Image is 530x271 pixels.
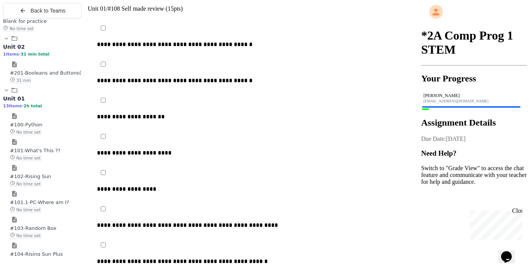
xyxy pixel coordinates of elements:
[421,165,527,185] p: Switch to "Grade View" to access the chat feature and communicate with your teacher for help and ...
[421,73,527,84] h2: Your Progress
[10,70,94,76] span: #201-Booleans and Buttons(7pts)
[31,8,66,14] span: Back to Teams
[108,5,183,12] span: #108 Self made review (15pts)
[10,207,41,213] span: No time set
[3,3,52,48] div: Chat with us now!Close
[10,122,42,128] span: #100-Python
[10,174,51,179] span: #102-Rising Sun
[421,118,527,128] h2: Assignment Details
[424,99,525,103] div: [EMAIL_ADDRESS][DOMAIN_NAME]
[421,135,446,142] span: Due Date:
[88,5,106,12] span: Unit 01
[19,51,21,57] span: •
[446,135,466,142] span: [DATE]
[3,26,34,32] span: No time set
[10,199,69,205] span: #101.1-PC-Where am I?
[106,5,108,12] span: /
[10,233,41,239] span: No time set
[421,3,527,21] div: My Account
[467,207,522,240] iframe: chat widget
[421,29,527,57] h1: *2A Comp Prog 1 STEM
[21,52,49,57] span: 31 min total
[10,225,57,231] span: #103-Random Box
[421,149,527,158] h3: Need Help?
[424,93,525,99] div: [PERSON_NAME]
[498,241,522,263] iframe: chat widget
[3,96,25,102] span: Unit 01
[22,103,24,108] span: •
[3,104,22,108] span: 13 items
[3,52,19,57] span: 1 items
[10,148,60,153] span: #101-What's This ??
[3,44,25,50] span: Unit 02
[3,18,47,24] span: Blank for practice
[3,3,82,18] button: Back to Teams
[24,104,42,108] span: 2h total
[10,181,41,187] span: No time set
[10,78,31,83] span: 31 min
[10,155,41,161] span: No time set
[10,251,63,257] span: #104-Rising Sun Plus
[10,129,41,135] span: No time set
